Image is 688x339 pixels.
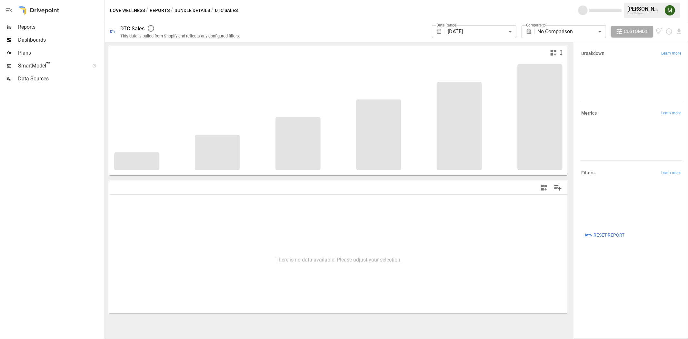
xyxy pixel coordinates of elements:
[276,256,402,264] p: There is no data available. Please adjust your selection.
[661,1,679,19] button: Meredith Lacasse
[146,6,148,15] div: /
[18,62,85,70] span: SmartModel
[174,6,210,15] button: Bundle Details
[46,61,51,69] span: ™
[624,27,649,36] span: Customize
[627,12,661,15] div: Love Wellness
[551,180,565,195] button: Manage Columns
[120,26,145,32] div: DTC Sales
[675,28,683,35] button: Download report
[580,229,629,241] button: Reset Report
[18,23,103,31] span: Reports
[665,5,675,15] img: Meredith Lacasse
[661,110,681,117] span: Learn more
[110,28,115,35] div: 🛍
[665,28,673,35] button: Schedule report
[581,169,595,177] h6: Filters
[656,26,663,37] button: View documentation
[661,170,681,176] span: Learn more
[18,75,103,83] span: Data Sources
[581,110,597,117] h6: Metrics
[211,6,214,15] div: /
[537,25,606,38] div: No Comparison
[593,231,624,239] span: Reset Report
[581,50,604,57] h6: Breakdown
[436,22,456,28] label: Date Range
[18,49,103,57] span: Plans
[526,22,546,28] label: Compare to
[110,6,145,15] button: Love Wellness
[171,6,173,15] div: /
[661,50,681,57] span: Learn more
[150,6,170,15] button: Reports
[611,26,653,37] button: Customize
[18,36,103,44] span: Dashboards
[627,6,661,12] div: [PERSON_NAME]
[120,34,240,38] div: This data is pulled from Shopify and reflects any configured filters.
[448,28,463,35] span: [DATE]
